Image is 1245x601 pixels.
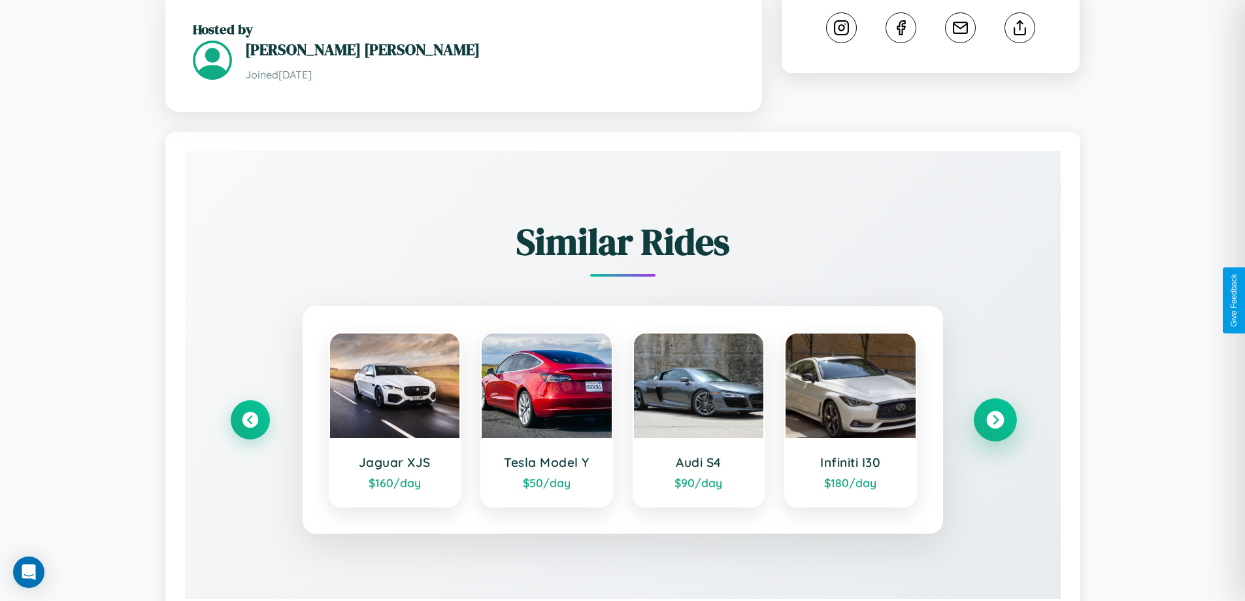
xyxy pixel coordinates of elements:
a: Tesla Model Y$50/day [480,332,613,507]
h3: [PERSON_NAME] [PERSON_NAME] [245,39,735,60]
h3: Infiniti I30 [799,455,903,470]
h2: Hosted by [193,20,735,39]
a: Audi S4$90/day [633,332,765,507]
div: $ 160 /day [343,475,447,490]
h2: Similar Rides [231,216,1015,267]
div: Give Feedback [1229,274,1238,327]
div: Open Intercom Messenger [13,557,44,588]
h3: Tesla Model Y [495,455,599,470]
div: $ 50 /day [495,475,599,490]
a: Infiniti I30$180/day [784,332,917,507]
a: Jaguar XJS$160/day [329,332,461,507]
div: $ 180 /day [799,475,903,490]
p: Joined [DATE] [245,65,735,84]
div: $ 90 /day [647,475,751,490]
h3: Jaguar XJS [343,455,447,470]
h3: Audi S4 [647,455,751,470]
